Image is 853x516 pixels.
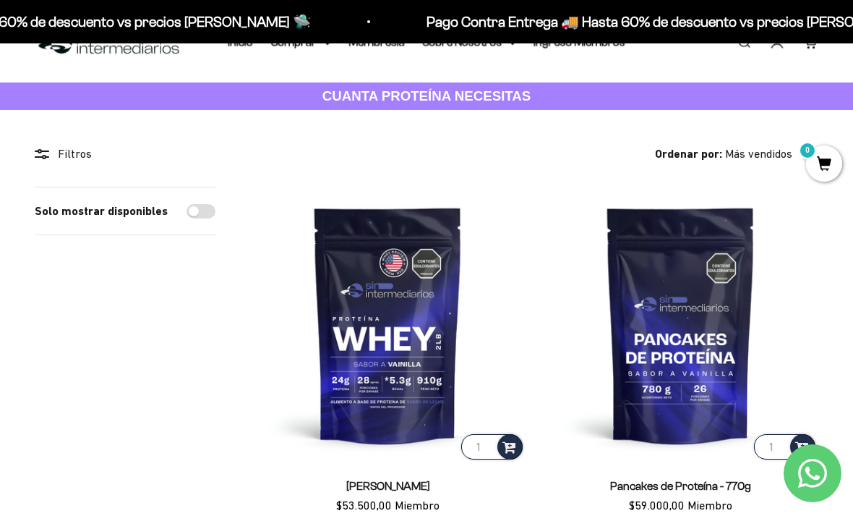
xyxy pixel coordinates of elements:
img: Proteína Whey - Vainilla [250,187,526,462]
span: Más vendidos [725,145,792,164]
mark: 0 [799,142,816,159]
label: Solo mostrar disponibles [35,202,168,221]
a: 0 [806,157,842,173]
a: [PERSON_NAME] [346,480,430,492]
span: Miembro [395,499,440,512]
span: Miembro [687,499,732,512]
span: $59.000,00 [629,499,685,512]
strong: CUANTA PROTEÍNA NECESITAS [322,88,531,103]
span: Ordenar por: [655,145,722,164]
div: Filtros [35,145,215,164]
button: Más vendidos [725,145,818,164]
img: Pancakes de Proteína - 770g [543,187,818,462]
a: Pancakes de Proteína - 770g [610,480,751,492]
span: $53.500,00 [336,499,392,512]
